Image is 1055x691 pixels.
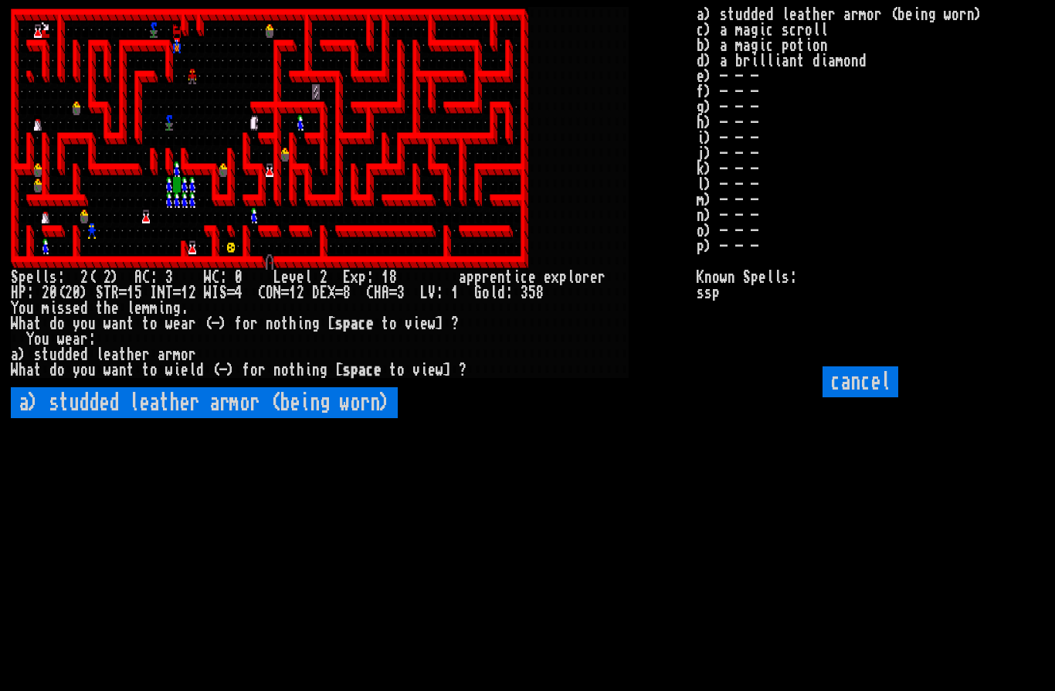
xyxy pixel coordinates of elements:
div: = [119,285,127,301]
div: T [165,285,173,301]
div: 0 [235,270,243,285]
div: ) [227,363,235,378]
div: n [304,316,312,332]
div: N [158,285,165,301]
div: 1 [289,285,297,301]
div: l [96,347,103,363]
div: I [150,285,158,301]
div: o [482,285,490,301]
div: t [505,270,513,285]
div: H [11,285,19,301]
div: S [11,270,19,285]
div: e [528,270,536,285]
div: t [127,363,134,378]
div: n [119,363,127,378]
div: h [19,316,26,332]
div: r [258,363,266,378]
div: 8 [536,285,544,301]
div: m [142,301,150,316]
div: t [289,363,297,378]
div: r [188,316,196,332]
div: p [358,270,366,285]
div: d [57,347,65,363]
div: ? [459,363,466,378]
div: 0 [73,285,80,301]
div: s [65,301,73,316]
div: 0 [49,285,57,301]
div: c [521,270,528,285]
div: y [73,363,80,378]
div: W [204,285,212,301]
div: l [490,285,497,301]
div: o [80,363,88,378]
div: m [150,301,158,316]
div: ) [111,270,119,285]
div: [ [327,316,335,332]
div: o [150,316,158,332]
div: Y [11,301,19,316]
div: X [327,285,335,301]
div: t [382,316,389,332]
div: a [158,347,165,363]
div: e [420,316,428,332]
div: x [351,270,358,285]
div: t [127,316,134,332]
div: V [428,285,436,301]
div: s [34,347,42,363]
div: e [428,363,436,378]
div: o [281,363,289,378]
div: = [281,285,289,301]
div: a [111,363,119,378]
div: D [312,285,320,301]
div: t [281,316,289,332]
div: : [436,285,443,301]
div: c [358,316,366,332]
div: 2 [65,285,73,301]
div: : [150,270,158,285]
div: o [243,316,250,332]
div: e [73,347,80,363]
div: u [42,332,49,347]
div: I [212,285,219,301]
div: d [80,301,88,316]
div: p [559,270,567,285]
div: t [389,363,397,378]
div: A [382,285,389,301]
div: a [26,316,34,332]
div: t [34,316,42,332]
div: f [235,316,243,332]
div: v [412,363,420,378]
div: p [343,316,351,332]
div: r [582,270,590,285]
div: e [111,301,119,316]
div: i [513,270,521,285]
div: ( [212,363,219,378]
div: r [250,316,258,332]
div: s [343,363,351,378]
div: o [181,347,188,363]
div: = [335,285,343,301]
div: C [212,270,219,285]
input: a) studded leather armor (being worn) [11,387,398,418]
div: 1 [382,270,389,285]
div: S [96,285,103,301]
div: e [366,316,374,332]
div: N [273,285,281,301]
div: e [103,347,111,363]
div: d [65,347,73,363]
div: W [11,363,19,378]
div: g [320,363,327,378]
div: A [134,270,142,285]
div: d [196,363,204,378]
div: w [165,316,173,332]
div: a [111,347,119,363]
div: p [474,270,482,285]
div: e [173,316,181,332]
div: v [289,270,297,285]
div: e [65,332,73,347]
div: e [544,270,551,285]
div: m [173,347,181,363]
div: c [366,363,374,378]
div: n [165,301,173,316]
div: u [26,301,34,316]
